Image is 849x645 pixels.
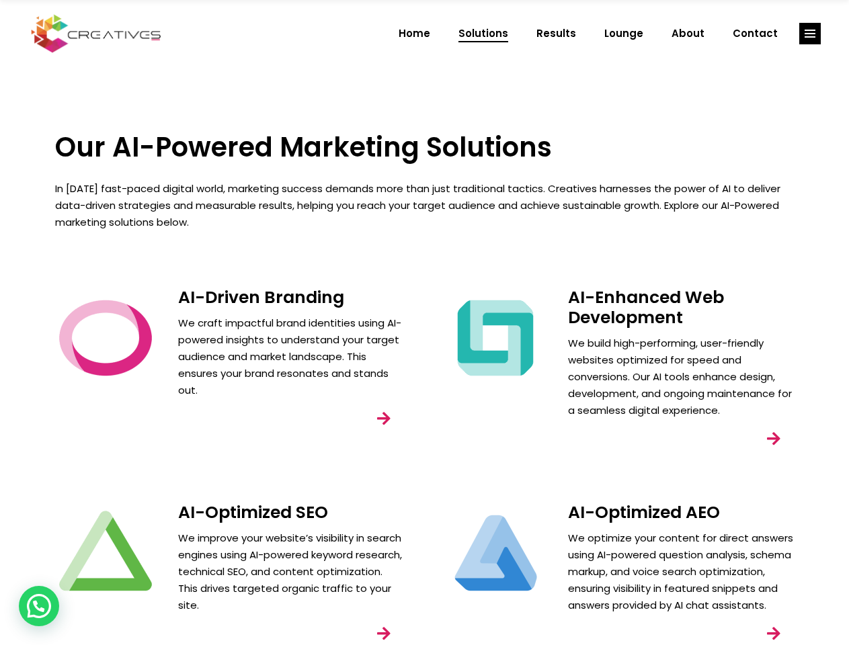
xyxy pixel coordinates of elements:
[568,335,795,419] p: We build high-performing, user-friendly websites optimized for speed and conversions. Our AI tool...
[178,501,328,524] a: AI-Optimized SEO
[568,529,795,613] p: We optimize your content for direct answers using AI-powered question analysis, schema markup, an...
[568,286,724,329] a: AI-Enhanced Web Development
[19,586,59,626] div: WhatsApp contact
[604,16,643,51] span: Lounge
[590,16,657,51] a: Lounge
[672,16,704,51] span: About
[399,16,430,51] span: Home
[568,501,720,524] a: AI-Optimized AEO
[458,16,508,51] span: Solutions
[445,288,546,388] img: Creatives | Solutions
[444,16,522,51] a: Solutions
[536,16,576,51] span: Results
[28,13,164,54] img: Creatives
[55,288,156,388] img: Creatives | Solutions
[385,16,444,51] a: Home
[445,503,546,603] img: Creatives | Solutions
[522,16,590,51] a: Results
[719,16,792,51] a: Contact
[733,16,778,51] span: Contact
[799,23,821,44] a: link
[755,420,793,458] a: link
[55,180,795,230] p: In [DATE] fast-paced digital world, marketing success demands more than just traditional tactics....
[657,16,719,51] a: About
[55,503,156,603] img: Creatives | Solutions
[365,400,403,437] a: link
[178,286,344,309] a: AI-Driven Branding
[178,314,405,398] p: We craft impactful brand identities using AI-powered insights to understand your target audience ...
[55,131,795,163] h3: Our AI-Powered Marketing Solutions
[178,529,405,613] p: We improve your website’s visibility in search engines using AI-powered keyword research, technic...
